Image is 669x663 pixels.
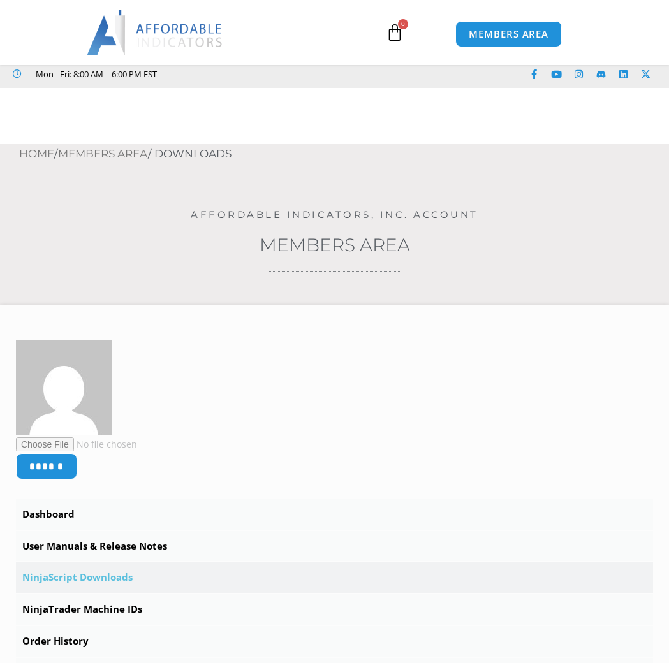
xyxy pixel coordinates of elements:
a: Members Area [58,147,148,160]
a: Home [19,147,54,160]
span: Mon - Fri: 8:00 AM – 6:00 PM EST [33,66,157,82]
a: 0 [367,14,423,51]
a: Dashboard [16,499,653,530]
img: LogoAI | Affordable Indicators – NinjaTrader [87,10,224,55]
nav: Breadcrumb [19,144,669,164]
iframe: Customer reviews powered by Trustpilot [163,68,355,80]
a: User Manuals & Release Notes [16,531,653,562]
a: MEMBERS AREA [455,21,562,47]
a: Affordable Indicators, Inc. Account [191,208,478,221]
span: 0 [398,19,408,29]
a: Order History [16,626,653,657]
a: NinjaScript Downloads [16,562,653,593]
img: 24b01cdd5a67d5df54e0cd2aba648eccc424c632ff12d636cec44867d2d85049 [16,340,112,435]
a: NinjaTrader Machine IDs [16,594,653,625]
a: Members Area [260,234,410,256]
span: MEMBERS AREA [469,29,548,39]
